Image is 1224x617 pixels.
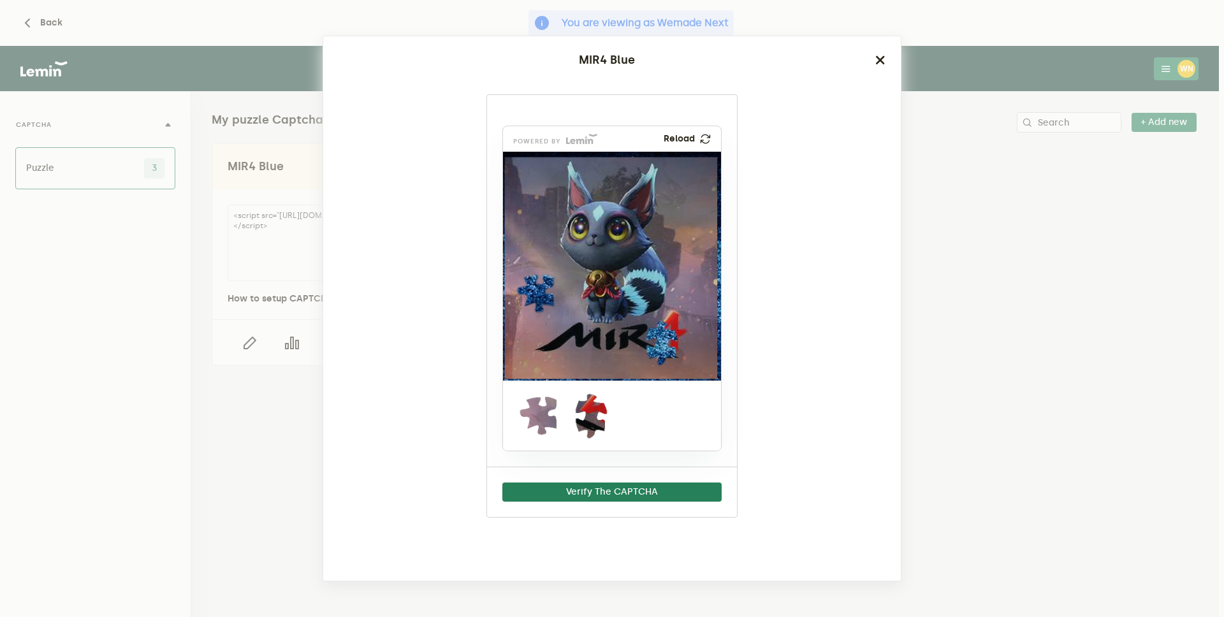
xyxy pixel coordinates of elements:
[700,134,711,144] img: refresh.png
[664,134,695,144] p: Reload
[513,139,561,144] p: powered by
[503,152,1007,381] img: 323da61b-1eda-4bd1-8771-80735cc16c82.png
[579,52,635,69] h2: MIR4 Blue
[566,134,597,144] img: Lemin logo
[502,483,722,502] button: Verify The CAPTCHA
